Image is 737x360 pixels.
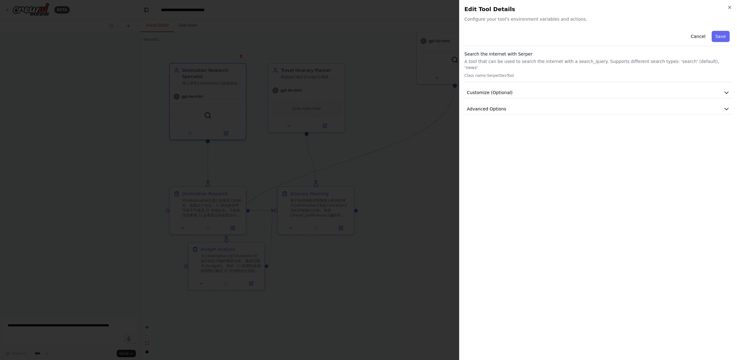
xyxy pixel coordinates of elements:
[464,5,732,14] h2: Edit Tool Details
[464,16,732,22] span: Configure your tool's environment variables and actions.
[464,51,732,57] h3: Search the internet with Serper
[464,103,732,115] button: Advanced Options
[687,31,709,42] button: Cancel
[464,58,732,71] p: A tool that can be used to search the internet with a search_query. Supports different search typ...
[467,106,506,112] span: Advanced Options
[464,73,732,78] p: Class name: SerperDevTool
[712,31,730,42] button: Save
[464,87,732,98] button: Customize (Optional)
[467,89,513,96] span: Customize (Optional)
